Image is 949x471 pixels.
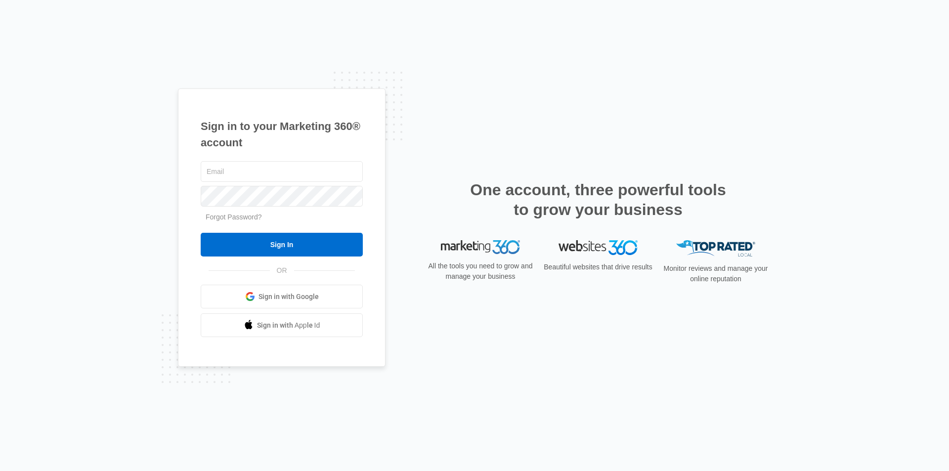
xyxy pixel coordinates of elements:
[201,313,363,337] a: Sign in with Apple Id
[206,213,262,221] a: Forgot Password?
[676,240,755,257] img: Top Rated Local
[270,265,294,276] span: OR
[201,118,363,151] h1: Sign in to your Marketing 360® account
[201,285,363,308] a: Sign in with Google
[660,263,771,284] p: Monitor reviews and manage your online reputation
[201,233,363,257] input: Sign In
[425,261,536,282] p: All the tools you need to grow and manage your business
[559,240,638,255] img: Websites 360
[543,262,653,272] p: Beautiful websites that drive results
[259,292,319,302] span: Sign in with Google
[467,180,729,219] h2: One account, three powerful tools to grow your business
[201,161,363,182] input: Email
[257,320,320,331] span: Sign in with Apple Id
[441,240,520,254] img: Marketing 360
